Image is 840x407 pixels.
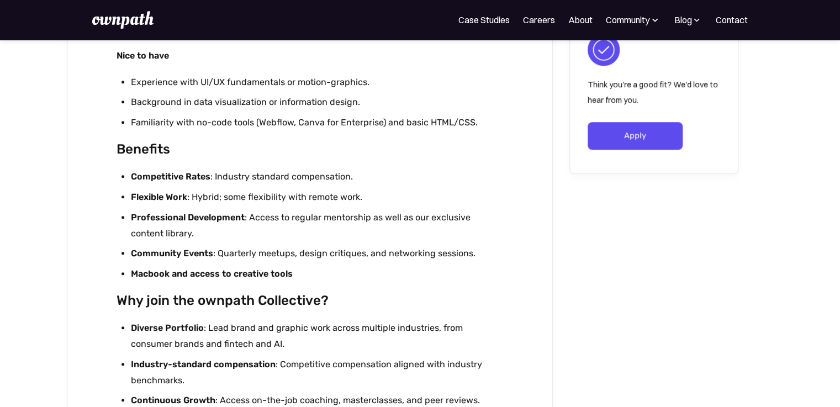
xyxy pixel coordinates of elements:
[606,13,661,27] div: Community
[131,192,187,202] strong: Flexible Work
[568,13,593,27] a: About
[588,122,683,150] a: Apply
[131,210,503,242] li: : Access to regular mentorship as well as our exclusive content library.
[131,357,503,389] li: : Competitive compensation aligned with industry benchmarks.
[674,13,702,27] div: Blog
[131,395,215,405] strong: Continuous Growth
[131,169,503,185] li: : Industry standard compensation.
[716,13,748,27] a: Contact
[131,320,503,352] li: : Lead brand and graphic work across multiple industries, from consumer brands and fintech and AI.
[131,359,276,369] strong: Industry-standard compensation
[131,115,503,131] li: Familiarity with no-code tools (Webflow, Canva for Enterprise) and basic HTML/CSS.
[117,50,169,61] strong: Nice to have
[674,13,691,27] div: Blog
[523,13,555,27] a: Careers
[131,212,245,223] strong: Professional Development
[131,248,213,258] strong: Community Events
[131,171,210,182] strong: Competitive Rates
[131,94,503,110] li: Background in data visualization or information design.
[588,77,720,108] p: Think you're a good fit? We'd love to hear from you.
[131,323,204,333] strong: Diverse Portfolio
[131,246,503,262] li: : Quarterly meetups, design critiques, and networking sessions.
[117,141,503,158] h3: Benefits
[131,189,503,205] li: : Hybrid; some flexibility with remote work.
[606,13,649,27] div: Community
[117,292,503,309] h3: Why join the ownpath Collective?
[458,13,510,27] a: Case Studies
[131,75,503,91] li: Experience with UI/UX fundamentals or motion-graphics.
[131,268,293,279] strong: Macbook and access to creative tools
